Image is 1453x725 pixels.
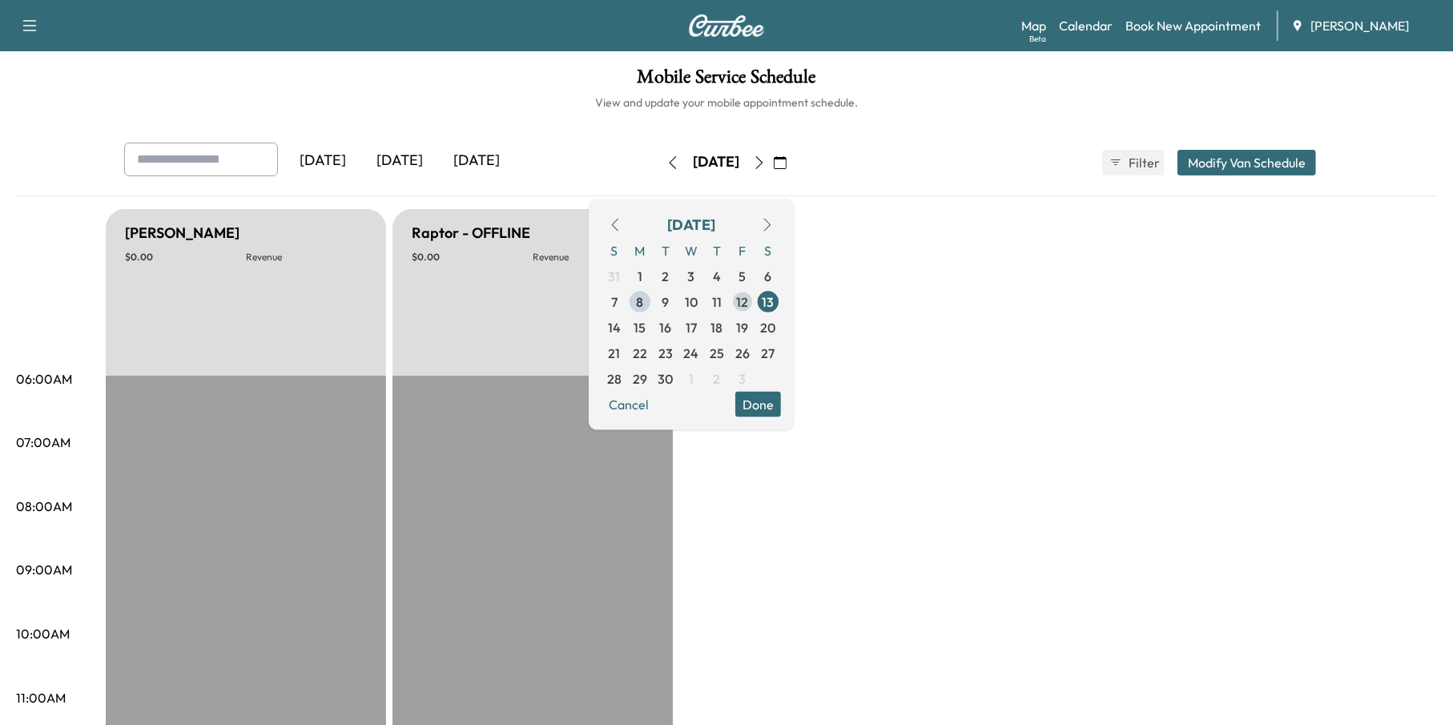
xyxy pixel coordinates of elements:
span: 25 [710,343,724,362]
span: 19 [737,317,749,336]
p: 06:00AM [16,369,72,389]
span: 8 [637,292,644,311]
button: Modify Van Schedule [1177,150,1316,175]
span: 10 [685,292,698,311]
p: 11:00AM [16,688,66,707]
span: 11 [712,292,722,311]
div: [DATE] [667,213,715,236]
button: Cancel [602,391,656,417]
span: 1 [638,266,642,285]
span: 28 [607,369,622,388]
span: S [602,237,627,263]
span: 3 [739,369,747,388]
span: 1 [689,369,694,388]
p: 08:00AM [16,497,72,516]
span: W [678,237,704,263]
h5: [PERSON_NAME] [125,222,239,244]
span: 18 [711,317,723,336]
div: [DATE] [284,143,361,179]
div: [DATE] [361,143,438,179]
span: 30 [658,369,674,388]
span: 20 [761,317,776,336]
span: S [755,237,781,263]
a: Calendar [1059,16,1113,35]
span: 24 [684,343,699,362]
h6: View and update your mobile appointment schedule. [16,95,1437,111]
span: 27 [762,343,775,362]
h1: Mobile Service Schedule [16,67,1437,95]
div: [DATE] [693,152,739,172]
span: F [730,237,755,263]
span: 6 [765,266,772,285]
span: 26 [735,343,750,362]
p: $ 0.00 [412,251,533,264]
span: 14 [608,317,621,336]
span: 2 [714,369,721,388]
button: Done [735,391,781,417]
span: 23 [658,343,673,362]
p: $ 0.00 [125,251,246,264]
span: 31 [609,266,621,285]
h5: Raptor - OFFLINE [412,222,530,244]
span: 21 [609,343,621,362]
a: Book New Appointment [1125,16,1261,35]
span: 15 [634,317,646,336]
span: 12 [737,292,749,311]
span: 3 [688,266,695,285]
div: [DATE] [438,143,515,179]
span: 4 [713,266,721,285]
span: 2 [662,266,670,285]
span: 22 [633,343,647,362]
button: Filter [1102,150,1165,175]
p: 10:00AM [16,624,70,643]
span: 9 [662,292,670,311]
p: Revenue [246,251,367,264]
p: 09:00AM [16,560,72,579]
span: 17 [686,317,697,336]
img: Curbee Logo [688,14,765,37]
a: MapBeta [1021,16,1046,35]
span: 29 [633,369,647,388]
p: 07:00AM [16,433,70,452]
span: [PERSON_NAME] [1310,16,1409,35]
span: 7 [611,292,618,311]
span: T [704,237,730,263]
span: T [653,237,678,263]
span: Filter [1129,153,1157,172]
span: 13 [763,292,775,311]
p: Revenue [533,251,654,264]
div: Beta [1029,33,1046,45]
span: 5 [739,266,747,285]
span: 16 [660,317,672,336]
span: M [627,237,653,263]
